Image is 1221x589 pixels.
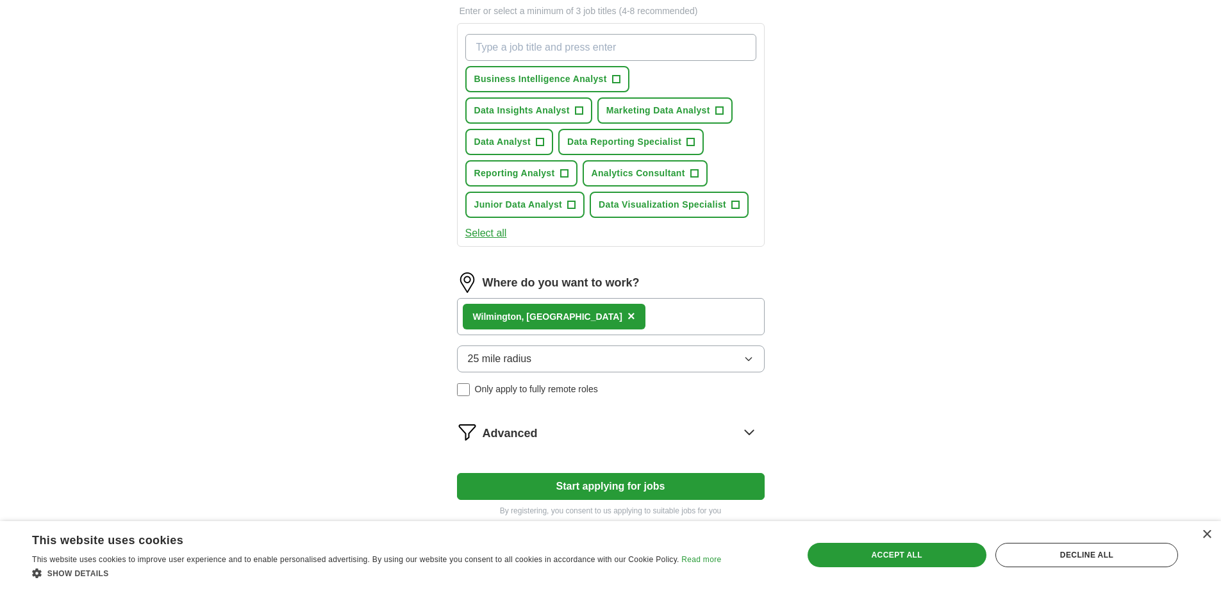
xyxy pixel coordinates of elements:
[473,311,522,322] strong: Wilmington
[465,160,577,187] button: Reporting Analyst
[465,129,554,155] button: Data Analyst
[474,104,570,117] span: Data Insights Analyst
[475,383,598,396] span: Only apply to fully remote roles
[1202,530,1211,540] div: Close
[32,529,689,548] div: This website uses cookies
[47,569,109,578] span: Show details
[457,383,470,396] input: Only apply to fully remote roles
[465,34,756,61] input: Type a job title and press enter
[995,543,1178,567] div: Decline all
[808,543,986,567] div: Accept all
[457,473,765,500] button: Start applying for jobs
[473,310,622,324] div: , [GEOGRAPHIC_DATA]
[567,135,681,149] span: Data Reporting Specialist
[465,97,592,124] button: Data Insights Analyst
[597,97,733,124] button: Marketing Data Analyst
[32,555,679,564] span: This website uses cookies to improve user experience and to enable personalised advertising. By u...
[627,309,635,323] span: ×
[457,272,478,293] img: location.png
[483,274,640,292] label: Where do you want to work?
[599,198,726,212] span: Data Visualization Specialist
[465,192,585,218] button: Junior Data Analyst
[558,129,704,155] button: Data Reporting Specialist
[606,104,710,117] span: Marketing Data Analyst
[457,422,478,442] img: filter
[592,167,685,180] span: Analytics Consultant
[457,4,765,18] p: Enter or select a minimum of 3 job titles (4-8 recommended)
[583,160,708,187] button: Analytics Consultant
[681,555,721,564] a: Read more, opens a new window
[32,567,721,579] div: Show details
[457,345,765,372] button: 25 mile radius
[474,72,607,86] span: Business Intelligence Analyst
[627,307,635,326] button: ×
[465,66,629,92] button: Business Intelligence Analyst
[474,198,563,212] span: Junior Data Analyst
[465,226,507,241] button: Select all
[468,351,532,367] span: 25 mile radius
[474,167,555,180] span: Reporting Analyst
[590,192,749,218] button: Data Visualization Specialist
[457,505,765,517] p: By registering, you consent to us applying to suitable jobs for you
[483,425,538,442] span: Advanced
[474,135,531,149] span: Data Analyst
